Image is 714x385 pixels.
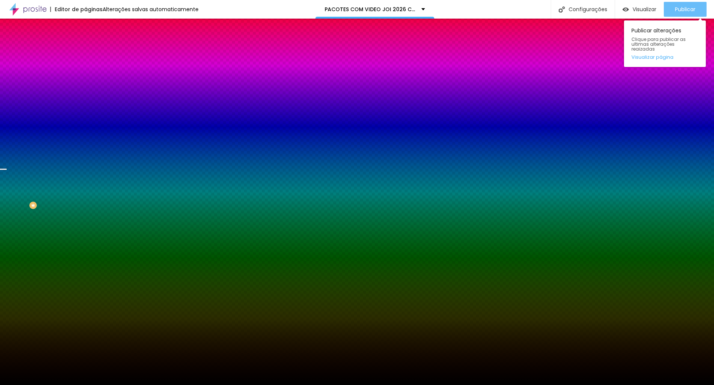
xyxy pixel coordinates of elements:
[559,6,565,13] img: Icone
[623,6,629,13] img: view-1.svg
[103,7,199,12] div: Alterações salvas automaticamente
[631,37,698,52] span: Clique para publicar as ultimas alterações reaizadas
[675,6,695,12] span: Publicar
[624,20,706,67] div: Publicar alterações
[633,6,656,12] span: Visualizar
[615,2,664,17] button: Visualizar
[50,7,103,12] div: Editor de páginas
[325,7,416,12] p: PACOTES COM VIDEO JOI 2026 Casamento - FOTO e VIDEO
[664,2,707,17] button: Publicar
[631,55,698,60] a: Visualizar página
